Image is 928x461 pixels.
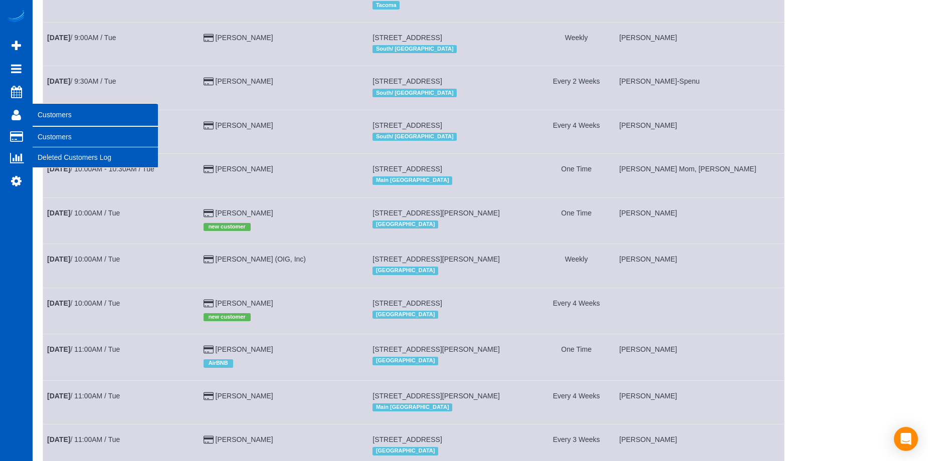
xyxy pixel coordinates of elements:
[47,299,70,307] b: [DATE]
[368,288,538,334] td: Service location
[33,127,158,147] a: Customers
[204,210,214,217] i: Credit Card Payment
[373,77,442,85] span: [STREET_ADDRESS]
[537,244,615,288] td: Frequency
[615,380,785,424] td: Assigned to
[216,435,273,443] a: [PERSON_NAME]
[373,174,533,187] div: Location
[47,435,120,443] a: [DATE]/ 11:00AM / Tue
[373,45,457,53] span: South/ [GEOGRAPHIC_DATA]
[47,165,154,173] a: [DATE]/ 10:00AM - 10:30AM / Tue
[204,393,214,400] i: Credit Card Payment
[43,380,200,424] td: Schedule date
[216,255,306,263] a: [PERSON_NAME] (OIG, Inc)
[373,299,442,307] span: [STREET_ADDRESS]
[368,380,538,424] td: Service location
[204,223,251,231] span: new customer
[373,121,442,129] span: [STREET_ADDRESS]
[615,334,785,380] td: Assigned to
[537,288,615,334] td: Frequency
[373,354,533,367] div: Location
[204,166,214,173] i: Credit Card Payment
[537,334,615,380] td: Frequency
[43,288,200,334] td: Schedule date
[368,110,538,153] td: Service location
[43,244,200,288] td: Schedule date
[47,165,70,173] b: [DATE]
[368,66,538,110] td: Service location
[373,255,500,263] span: [STREET_ADDRESS][PERSON_NAME]
[368,334,538,380] td: Service location
[216,121,273,129] a: [PERSON_NAME]
[204,346,214,353] i: Credit Card Payment
[47,299,120,307] a: [DATE]/ 10:00AM / Tue
[47,77,116,85] a: [DATE]/ 9:30AM / Tue
[204,122,214,129] i: Credit Card Payment
[47,345,70,353] b: [DATE]
[204,359,233,367] span: AirBNB
[373,264,533,277] div: Location
[33,126,158,168] ul: Customers
[33,147,158,167] a: Deleted Customers Log
[33,103,158,126] span: Customers
[894,427,918,451] div: Open Intercom Messenger
[373,267,438,275] span: [GEOGRAPHIC_DATA]
[47,392,120,400] a: [DATE]/ 11:00AM / Tue
[373,209,500,217] span: [STREET_ADDRESS][PERSON_NAME]
[204,300,214,307] i: Credit Card Payment
[199,154,368,197] td: Customer
[47,209,120,217] a: [DATE]/ 10:00AM / Tue
[373,311,438,319] span: [GEOGRAPHIC_DATA]
[47,34,116,42] a: [DATE]/ 9:00AM / Tue
[368,244,538,288] td: Service location
[373,401,533,414] div: Location
[373,218,533,231] div: Location
[43,66,200,110] td: Schedule date
[199,22,368,66] td: Customer
[199,380,368,424] td: Customer
[204,35,214,42] i: Credit Card Payment
[47,209,70,217] b: [DATE]
[373,357,438,365] span: [GEOGRAPHIC_DATA]
[615,66,785,110] td: Assigned to
[373,165,442,173] span: [STREET_ADDRESS]
[615,197,785,244] td: Assigned to
[204,78,214,85] i: Credit Card Payment
[47,392,70,400] b: [DATE]
[537,66,615,110] td: Frequency
[373,444,533,457] div: Location
[373,345,500,353] span: [STREET_ADDRESS][PERSON_NAME]
[216,77,273,85] a: [PERSON_NAME]
[373,43,533,56] div: Location
[373,34,442,42] span: [STREET_ADDRESS]
[216,392,273,400] a: [PERSON_NAME]
[216,165,273,173] a: [PERSON_NAME]
[615,288,785,334] td: Assigned to
[537,22,615,66] td: Frequency
[373,1,400,9] span: Tacoma
[199,334,368,380] td: Customer
[216,299,273,307] a: [PERSON_NAME]
[43,22,200,66] td: Schedule date
[373,220,438,228] span: [GEOGRAPHIC_DATA]
[537,197,615,244] td: Frequency
[204,256,214,263] i: Credit Card Payment
[373,86,533,99] div: Location
[537,380,615,424] td: Frequency
[43,334,200,380] td: Schedule date
[216,345,273,353] a: [PERSON_NAME]
[373,89,457,97] span: South/ [GEOGRAPHIC_DATA]
[368,197,538,244] td: Service location
[368,22,538,66] td: Service location
[199,197,368,244] td: Customer
[43,197,200,244] td: Schedule date
[373,447,438,455] span: [GEOGRAPHIC_DATA]
[216,209,273,217] a: [PERSON_NAME]
[373,130,533,143] div: Location
[47,34,70,42] b: [DATE]
[537,110,615,153] td: Frequency
[204,313,251,321] span: new customer
[615,244,785,288] td: Assigned to
[47,435,70,443] b: [DATE]
[43,154,200,197] td: Schedule date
